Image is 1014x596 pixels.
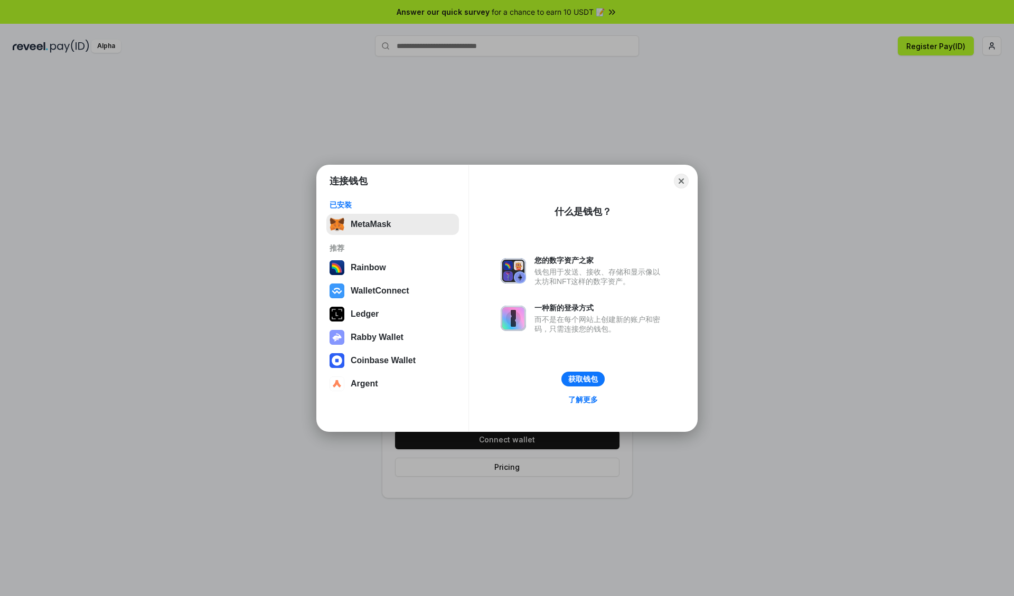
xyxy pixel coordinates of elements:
[330,260,344,275] img: svg+xml,%3Csvg%20width%3D%22120%22%20height%3D%22120%22%20viewBox%3D%220%200%20120%20120%22%20fil...
[568,374,598,384] div: 获取钱包
[555,205,612,218] div: 什么是钱包？
[534,267,665,286] div: 钱包用于发送、接收、存储和显示像以太坊和NFT这样的数字资产。
[534,256,665,265] div: 您的数字资产之家
[330,217,344,232] img: svg+xml,%3Csvg%20fill%3D%22none%22%20height%3D%2233%22%20viewBox%3D%220%200%2035%2033%22%20width%...
[351,309,379,319] div: Ledger
[534,315,665,334] div: 而不是在每个网站上创建新的账户和密码，只需连接您的钱包。
[562,393,604,406] a: 了解更多
[330,243,456,253] div: 推荐
[330,283,344,298] img: svg+xml,%3Csvg%20width%3D%2228%22%20height%3D%2228%22%20viewBox%3D%220%200%2028%2028%22%20fill%3D...
[330,307,344,321] img: svg+xml,%3Csvg%20xmlns%3D%22http%3A%2F%2Fwww.w3.org%2F2000%2Fsvg%22%20width%3D%2228%22%20height%3...
[326,304,459,325] button: Ledger
[326,327,459,348] button: Rabby Wallet
[326,350,459,371] button: Coinbase Wallet
[330,330,344,345] img: svg+xml,%3Csvg%20xmlns%3D%22http%3A%2F%2Fwww.w3.org%2F2000%2Fsvg%22%20fill%3D%22none%22%20viewBox...
[501,306,526,331] img: svg+xml,%3Csvg%20xmlns%3D%22http%3A%2F%2Fwww.w3.org%2F2000%2Fsvg%22%20fill%3D%22none%22%20viewBox...
[330,376,344,391] img: svg+xml,%3Csvg%20width%3D%2228%22%20height%3D%2228%22%20viewBox%3D%220%200%2028%2028%22%20fill%3D...
[568,395,598,404] div: 了解更多
[501,258,526,283] img: svg+xml,%3Csvg%20xmlns%3D%22http%3A%2F%2Fwww.w3.org%2F2000%2Fsvg%22%20fill%3D%22none%22%20viewBox...
[351,220,391,229] div: MetaMask
[326,373,459,394] button: Argent
[351,263,386,272] div: Rainbow
[326,214,459,235] button: MetaMask
[351,286,409,296] div: WalletConnect
[351,356,416,365] div: Coinbase Wallet
[330,175,368,187] h1: 连接钱包
[351,379,378,389] div: Argent
[326,280,459,301] button: WalletConnect
[534,303,665,313] div: 一种新的登录方式
[330,200,456,210] div: 已安装
[351,333,403,342] div: Rabby Wallet
[326,257,459,278] button: Rainbow
[561,372,605,386] button: 获取钱包
[330,353,344,368] img: svg+xml,%3Csvg%20width%3D%2228%22%20height%3D%2228%22%20viewBox%3D%220%200%2028%2028%22%20fill%3D...
[674,174,689,188] button: Close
